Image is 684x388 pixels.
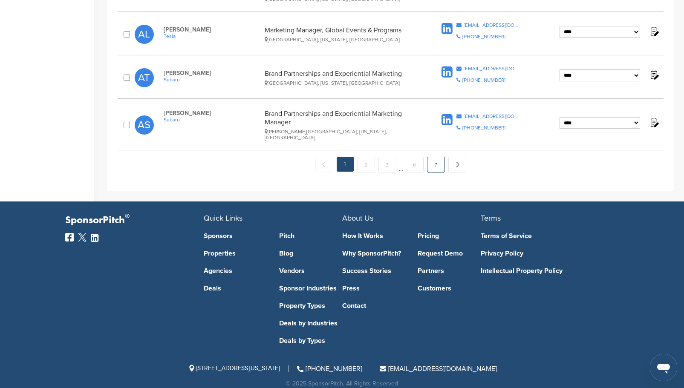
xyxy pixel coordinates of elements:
[279,337,342,344] a: Deals by Types
[481,250,606,257] a: Privacy Policy
[265,80,416,86] div: [GEOGRAPHIC_DATA], [US_STATE], [GEOGRAPHIC_DATA]
[265,69,416,86] div: Brand Partnerships and Experiential Marketing
[649,26,659,37] img: Notes
[418,267,481,274] a: Partners
[297,365,362,373] a: [PHONE_NUMBER]
[462,78,505,83] div: [PHONE_NUMBER]
[342,285,405,292] a: Press
[418,233,481,239] a: Pricing
[399,157,403,172] span: …
[464,114,520,119] div: [EMAIL_ADDRESS][DOMAIN_NAME]
[204,250,267,257] a: Properties
[481,233,606,239] a: Terms of Service
[164,26,260,33] span: [PERSON_NAME]
[357,157,375,172] a: 2
[265,109,416,141] div: Brand Partnerships and Experiential Marketing Manager
[342,233,405,239] a: How It Works
[65,214,204,227] p: SponsorPitch
[204,233,267,239] a: Sponsors
[448,157,466,172] a: Next →
[135,68,154,87] span: AT
[462,125,505,130] div: [PHONE_NUMBER]
[164,69,260,77] span: [PERSON_NAME]
[65,233,74,241] img: Facebook
[125,211,130,221] span: ®
[342,213,373,223] span: About Us
[204,213,242,223] span: Quick Links
[380,365,497,373] a: [EMAIL_ADDRESS][DOMAIN_NAME]
[265,26,416,43] div: Marketing Manager, Global Events & Programs
[135,25,154,44] span: AL
[315,157,333,172] span: ← Previous
[406,157,424,172] a: 6
[135,115,154,135] span: AS
[418,250,481,257] a: Request Demo
[65,381,619,387] div: © 2025 SponsorPitch, All Rights Reserved
[279,320,342,327] a: Deals by Industries
[481,213,501,223] span: Terms
[204,267,267,274] a: Agencies
[378,157,396,172] a: 3
[650,354,677,381] iframe: Button to launch messaging window
[265,129,416,141] div: [PERSON_NAME][GEOGRAPHIC_DATA], [US_STATE], [GEOGRAPHIC_DATA]
[188,365,280,372] span: [STREET_ADDRESS][US_STATE]
[279,285,342,292] a: Sponsor Industries
[649,69,659,80] img: Notes
[164,109,260,117] span: [PERSON_NAME]
[418,285,481,292] a: Customers
[481,267,606,274] a: Intellectual Property Policy
[279,233,342,239] a: Pitch
[279,302,342,309] a: Property Types
[337,157,354,172] em: 1
[279,267,342,274] a: Vendors
[164,33,260,39] a: Tesla
[464,66,520,71] div: [EMAIL_ADDRESS][DOMAIN_NAME]
[78,233,87,241] img: Twitter
[204,285,267,292] a: Deals
[342,267,405,274] a: Success Stories
[649,117,659,128] img: Notes
[164,117,260,123] a: Subaru
[342,250,405,257] a: Why SponsorPitch?
[427,157,445,172] a: 7
[464,23,520,28] div: [EMAIL_ADDRESS][DOMAIN_NAME]
[279,250,342,257] a: Blog
[265,37,416,43] div: [GEOGRAPHIC_DATA], [US_STATE], [GEOGRAPHIC_DATA]
[342,302,405,309] a: Contact
[462,34,505,39] div: [PHONE_NUMBER]
[164,77,260,83] a: Subaru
